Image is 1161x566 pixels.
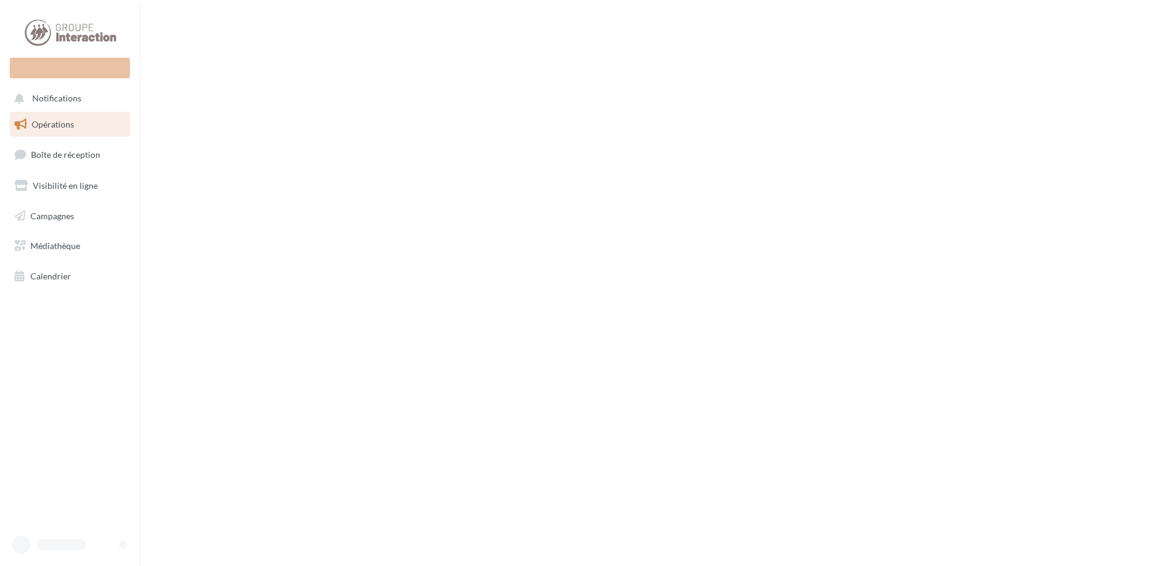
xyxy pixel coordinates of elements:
[31,149,100,160] span: Boîte de réception
[7,264,132,289] a: Calendrier
[30,210,74,220] span: Campagnes
[7,112,132,137] a: Opérations
[33,180,98,191] span: Visibilité en ligne
[7,233,132,259] a: Médiathèque
[30,240,80,251] span: Médiathèque
[10,58,130,78] div: Nouvelle campagne
[30,271,71,281] span: Calendrier
[7,141,132,168] a: Boîte de réception
[32,119,74,129] span: Opérations
[7,203,132,229] a: Campagnes
[32,94,81,104] span: Notifications
[7,173,132,199] a: Visibilité en ligne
